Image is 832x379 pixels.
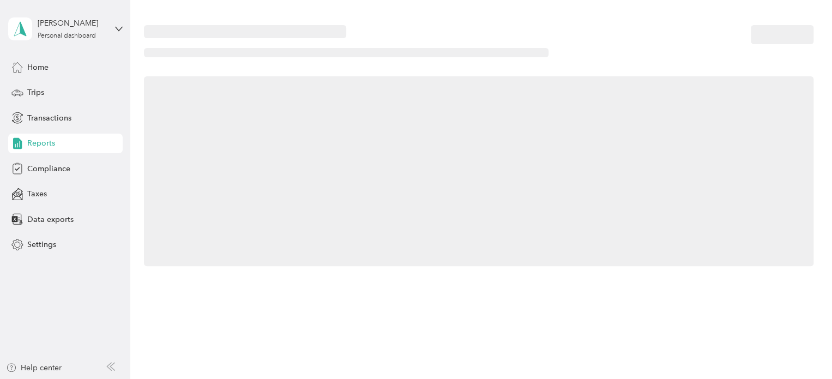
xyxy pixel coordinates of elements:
div: Personal dashboard [38,33,96,39]
span: Transactions [27,112,71,124]
span: Reports [27,137,55,149]
iframe: Everlance-gr Chat Button Frame [771,318,832,379]
span: Taxes [27,188,47,200]
span: Compliance [27,163,70,175]
button: Help center [6,362,62,374]
span: Trips [27,87,44,98]
span: Data exports [27,214,74,225]
span: Home [27,62,49,73]
div: [PERSON_NAME] [38,17,106,29]
span: Settings [27,239,56,250]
